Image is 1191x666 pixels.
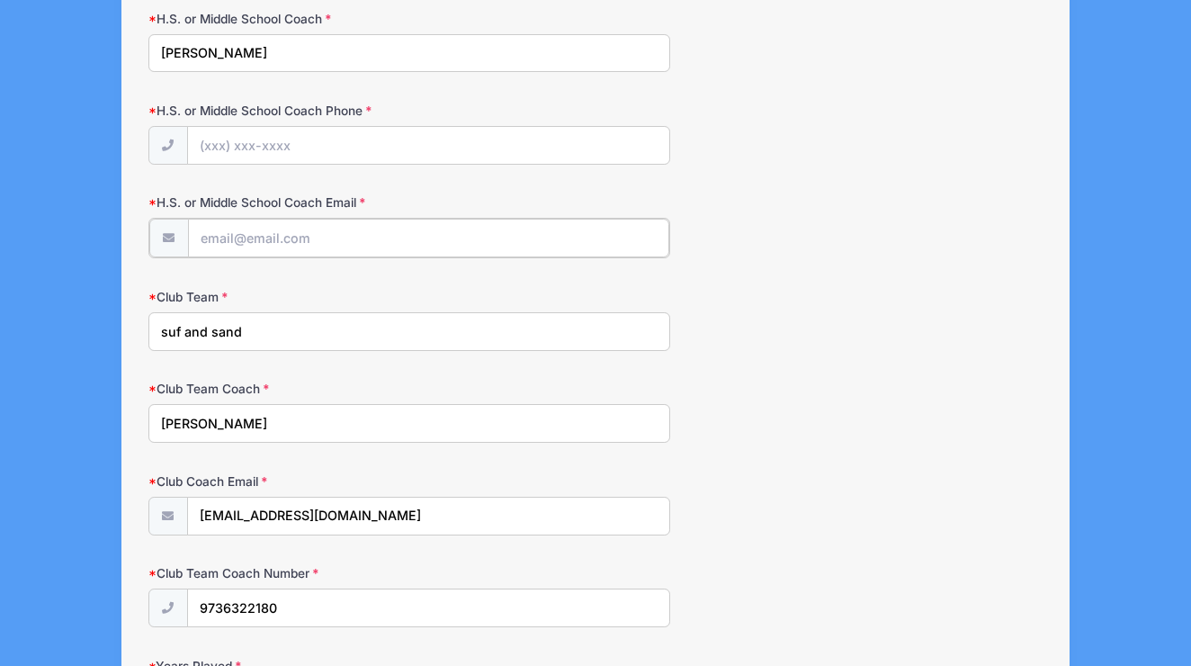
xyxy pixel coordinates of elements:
[148,380,447,398] label: Club Team Coach
[148,472,447,490] label: Club Coach Email
[187,497,670,535] input: email@email.com
[148,102,447,120] label: H.S. or Middle School Coach Phone
[148,288,447,306] label: Club Team
[188,219,669,257] input: email@email.com
[148,10,447,28] label: H.S. or Middle School Coach
[148,564,447,582] label: Club Team Coach Number
[187,589,670,627] input: (xxx) xxx-xxxx
[148,193,447,211] label: H.S. or Middle School Coach Email
[187,126,670,165] input: (xxx) xxx-xxxx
